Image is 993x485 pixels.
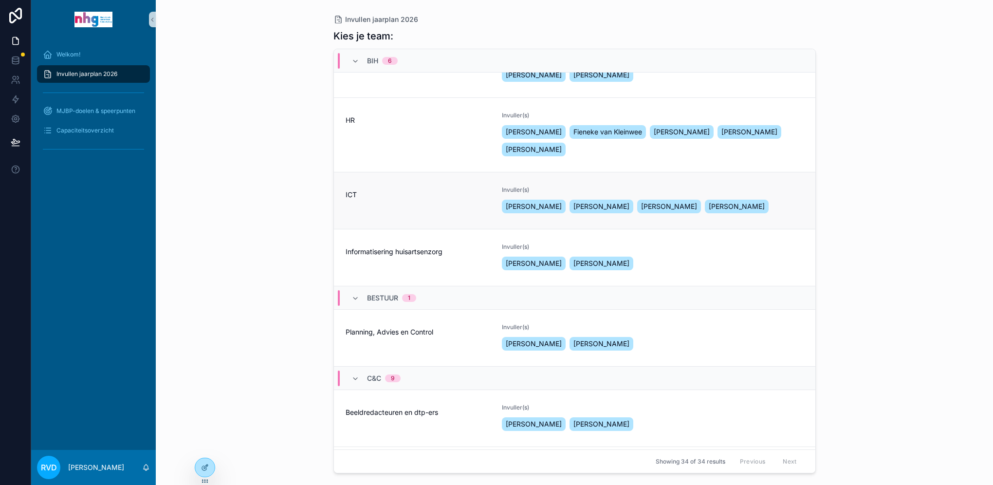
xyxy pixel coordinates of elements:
h1: Kies je team: [333,29,393,43]
div: 6 [388,57,392,65]
a: MJBP-doelen & speerpunten [37,102,150,120]
img: App logo [74,12,112,27]
span: [PERSON_NAME] [573,339,629,349]
span: Invullen jaarplan 2026 [56,70,117,78]
span: [PERSON_NAME] [721,127,777,137]
span: Invuller(s) [502,112,803,119]
span: [PERSON_NAME] [573,202,629,211]
span: Invuller(s) [502,186,803,194]
span: Capaciteitsoverzicht [56,127,114,134]
span: [PERSON_NAME] [506,339,562,349]
a: Invullen jaarplan 2026 [333,15,418,24]
a: Capaciteitsoverzicht [37,122,150,139]
span: BIH [367,56,378,66]
a: Welkom! [37,46,150,63]
span: Beeldredacteuren en dtp-ers [346,408,491,417]
span: Fieneke van Kleinwee [573,127,642,137]
span: Invuller(s) [502,323,803,331]
span: [PERSON_NAME] [709,202,765,211]
a: HRInvuller(s)[PERSON_NAME]Fieneke van Kleinwee[PERSON_NAME][PERSON_NAME][PERSON_NAME] [334,97,815,172]
span: [PERSON_NAME] [506,202,562,211]
span: [PERSON_NAME] [506,70,562,80]
span: [PERSON_NAME] [573,259,629,268]
p: [PERSON_NAME] [68,463,124,472]
span: [PERSON_NAME] [573,419,629,429]
span: Showing 34 of 34 results [656,458,725,466]
span: [PERSON_NAME] [506,127,562,137]
a: Informatisering huisartsenzorgInvuller(s)[PERSON_NAME][PERSON_NAME] [334,229,815,286]
span: Bestuur [367,293,398,303]
div: 1 [408,294,410,302]
span: Invuller(s) [502,404,803,411]
span: [PERSON_NAME] [573,70,629,80]
a: Beeldredacteuren en dtp-ersInvuller(s)[PERSON_NAME][PERSON_NAME] [334,390,815,447]
a: Planning, Advies en ControlInvuller(s)[PERSON_NAME][PERSON_NAME] [334,309,815,366]
span: MJBP-doelen & speerpunten [56,107,135,115]
div: 9 [391,374,395,382]
a: ICTInvuller(s)[PERSON_NAME][PERSON_NAME][PERSON_NAME][PERSON_NAME] [334,172,815,229]
span: ICT [346,190,491,200]
span: HR [346,115,491,125]
span: Invuller(s) [502,243,803,251]
a: Invullen jaarplan 2026 [37,65,150,83]
span: Rvd [41,462,57,473]
span: Welkom! [56,51,80,58]
div: scrollable content [31,39,156,169]
span: Invullen jaarplan 2026 [345,15,418,24]
span: [PERSON_NAME] [506,145,562,154]
span: Planning, Advies en Control [346,327,491,337]
span: C&C [367,373,381,383]
span: [PERSON_NAME] [506,419,562,429]
span: Informatisering huisartsenzorg [346,247,491,257]
span: [PERSON_NAME] [654,127,710,137]
span: [PERSON_NAME] [641,202,697,211]
span: [PERSON_NAME] [506,259,562,268]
